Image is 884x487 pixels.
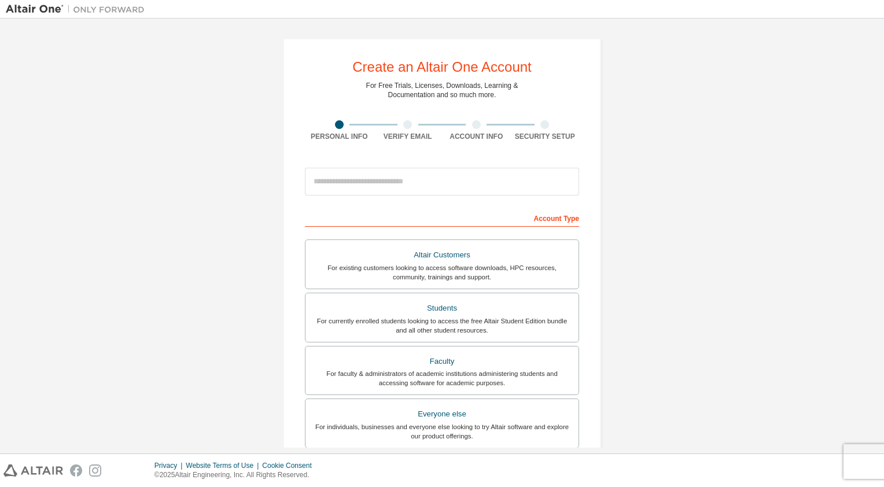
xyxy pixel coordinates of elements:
div: Faculty [312,353,572,370]
div: Account Type [305,208,579,227]
img: Altair One [6,3,150,15]
div: Cookie Consent [262,461,318,470]
div: Privacy [154,461,186,470]
div: Website Terms of Use [186,461,262,470]
div: For individuals, businesses and everyone else looking to try Altair software and explore our prod... [312,422,572,441]
img: altair_logo.svg [3,464,63,477]
img: facebook.svg [70,464,82,477]
div: Personal Info [305,132,374,141]
div: Account Info [442,132,511,141]
div: Altair Customers [312,247,572,263]
div: For existing customers looking to access software downloads, HPC resources, community, trainings ... [312,263,572,282]
div: For currently enrolled students looking to access the free Altair Student Edition bundle and all ... [312,316,572,335]
div: Create an Altair One Account [352,60,532,74]
p: © 2025 Altair Engineering, Inc. All Rights Reserved. [154,470,319,480]
div: Security Setup [511,132,580,141]
div: For faculty & administrators of academic institutions administering students and accessing softwa... [312,369,572,388]
div: Students [312,300,572,316]
div: Everyone else [312,406,572,422]
div: For Free Trials, Licenses, Downloads, Learning & Documentation and so much more. [366,81,518,99]
div: Verify Email [374,132,443,141]
img: instagram.svg [89,464,101,477]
